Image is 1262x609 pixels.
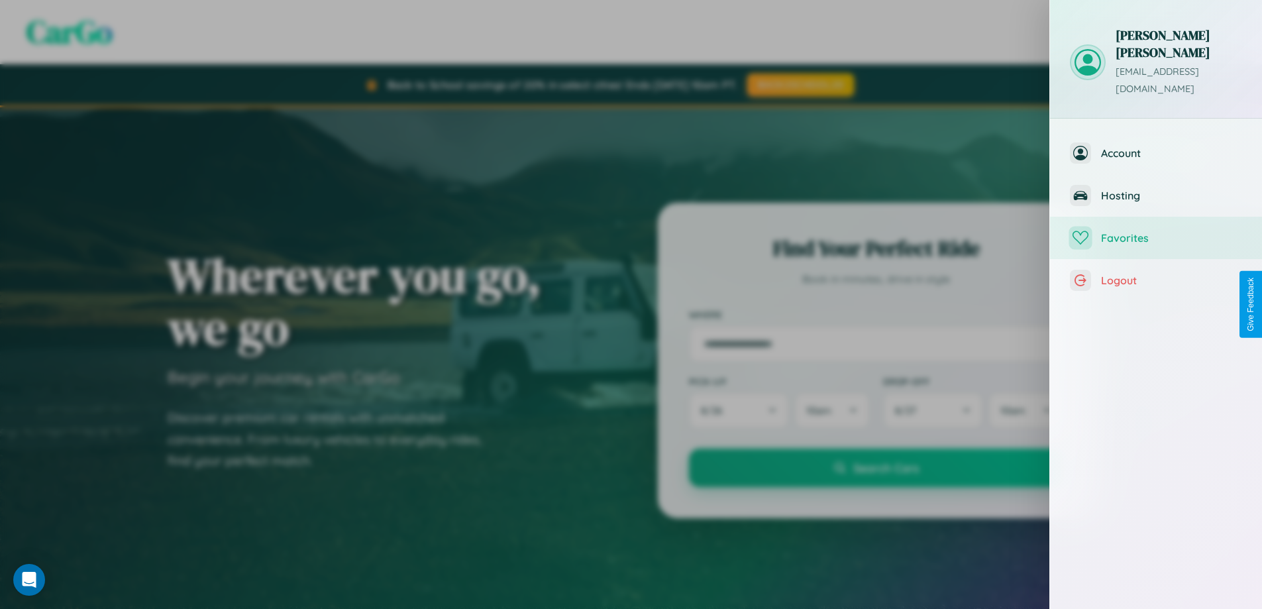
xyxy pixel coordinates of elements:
button: Favorites [1050,217,1262,259]
button: Account [1050,132,1262,174]
button: Hosting [1050,174,1262,217]
p: [EMAIL_ADDRESS][DOMAIN_NAME] [1116,64,1242,98]
span: Logout [1101,274,1242,287]
span: Favorites [1101,231,1242,245]
span: Hosting [1101,189,1242,202]
div: Give Feedback [1246,278,1255,331]
div: Open Intercom Messenger [13,564,45,596]
h3: [PERSON_NAME] [PERSON_NAME] [1116,27,1242,61]
button: Logout [1050,259,1262,302]
span: Account [1101,146,1242,160]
